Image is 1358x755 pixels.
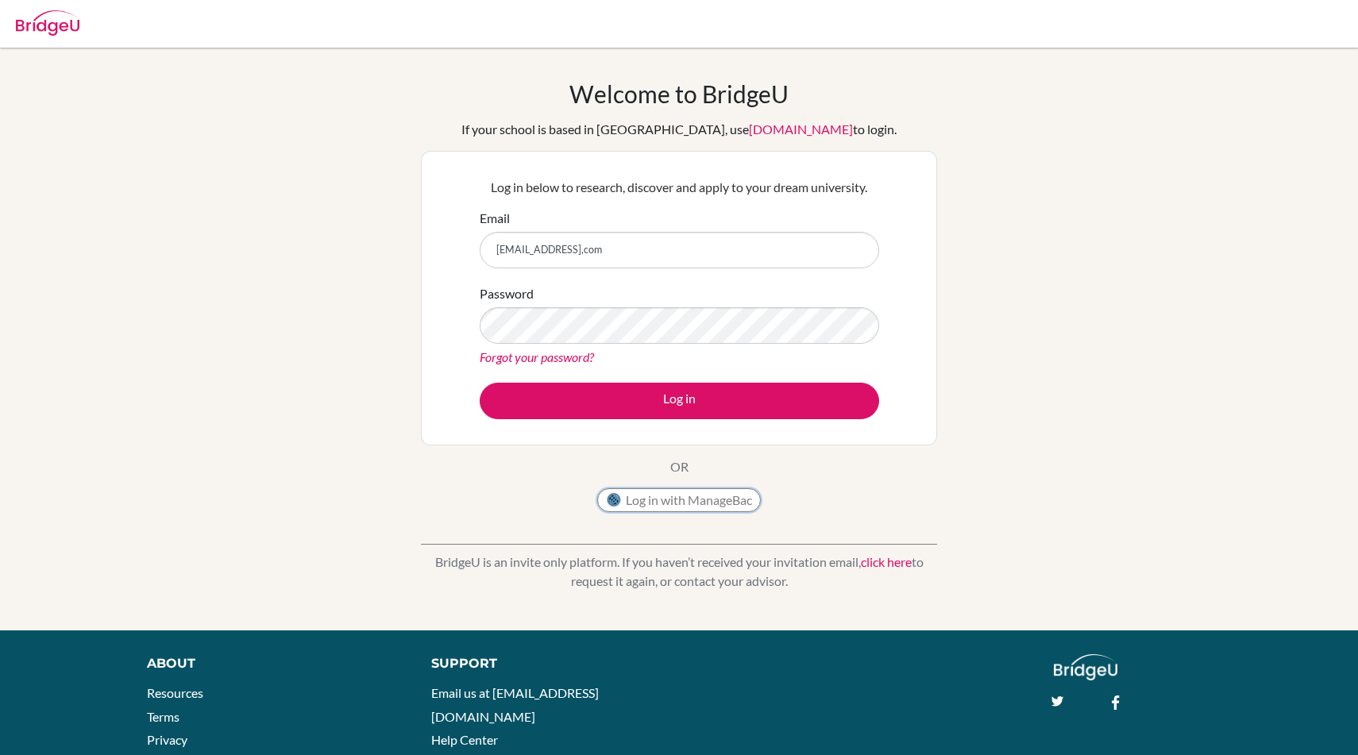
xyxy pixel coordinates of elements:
a: [DOMAIN_NAME] [749,121,853,137]
div: Support [431,654,662,673]
label: Email [480,209,510,228]
a: click here [861,554,912,569]
a: Email us at [EMAIL_ADDRESS][DOMAIN_NAME] [431,685,599,724]
a: Privacy [147,732,187,747]
img: Bridge-U [16,10,79,36]
p: Log in below to research, discover and apply to your dream university. [480,178,879,197]
p: BridgeU is an invite only platform. If you haven’t received your invitation email, to request it ... [421,553,937,591]
a: Terms [147,709,179,724]
p: OR [670,457,689,476]
button: Log in with ManageBac [597,488,761,512]
a: Help Center [431,732,498,747]
div: If your school is based in [GEOGRAPHIC_DATA], use to login. [461,120,897,139]
label: Password [480,284,534,303]
div: About [147,654,395,673]
button: Log in [480,383,879,419]
a: Resources [147,685,203,700]
h1: Welcome to BridgeU [569,79,789,108]
img: logo_white@2x-f4f0deed5e89b7ecb1c2cc34c3e3d731f90f0f143d5ea2071677605dd97b5244.png [1054,654,1118,680]
a: Forgot your password? [480,349,594,364]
